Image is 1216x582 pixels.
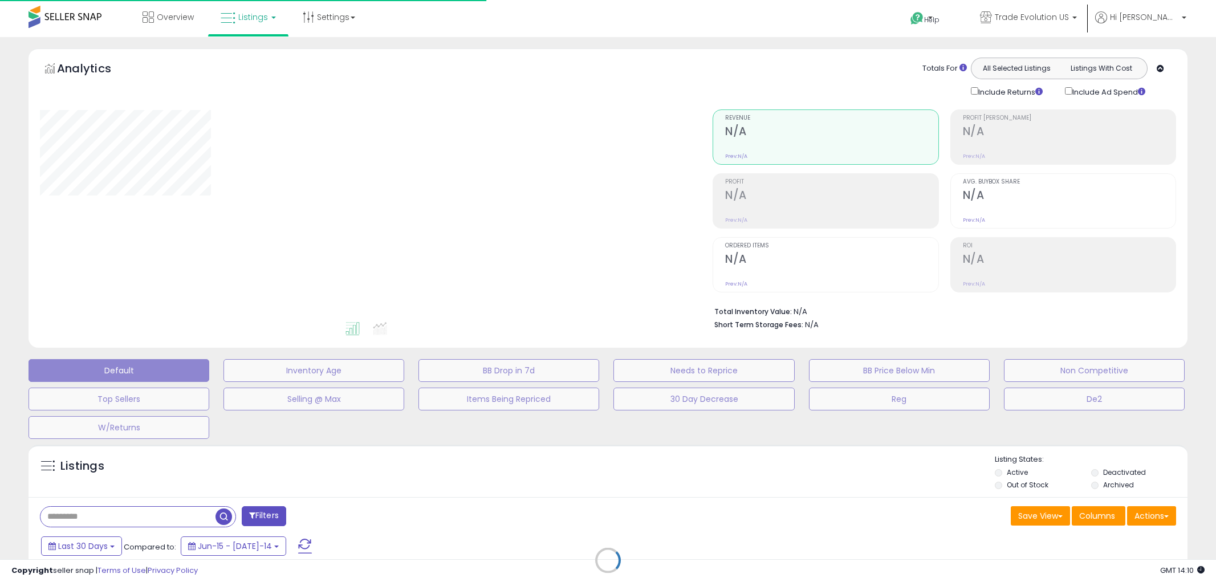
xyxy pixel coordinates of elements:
[157,11,194,23] span: Overview
[963,189,1176,204] h2: N/A
[725,217,747,223] small: Prev: N/A
[725,243,938,249] span: Ordered Items
[725,280,747,287] small: Prev: N/A
[29,388,209,410] button: Top Sellers
[418,359,599,382] button: BB Drop in 7d
[963,253,1176,268] h2: N/A
[974,61,1059,76] button: All Selected Listings
[1056,85,1164,98] div: Include Ad Spend
[963,153,985,160] small: Prev: N/A
[963,217,985,223] small: Prev: N/A
[1004,359,1185,382] button: Non Competitive
[238,11,268,23] span: Listings
[995,11,1069,23] span: Trade Evolution US
[809,388,990,410] button: Reg
[901,3,962,37] a: Help
[963,115,1176,121] span: Profit [PERSON_NAME]
[805,319,819,330] span: N/A
[963,243,1176,249] span: ROI
[29,359,209,382] button: Default
[725,179,938,185] span: Profit
[29,416,209,439] button: W/Returns
[418,388,599,410] button: Items Being Repriced
[725,115,938,121] span: Revenue
[223,359,404,382] button: Inventory Age
[922,63,967,74] div: Totals For
[725,189,938,204] h2: N/A
[11,565,198,576] div: seller snap | |
[613,359,794,382] button: Needs to Reprice
[1059,61,1144,76] button: Listings With Cost
[714,320,803,329] b: Short Term Storage Fees:
[963,280,985,287] small: Prev: N/A
[725,253,938,268] h2: N/A
[1004,388,1185,410] button: De2
[11,565,53,576] strong: Copyright
[910,11,924,26] i: Get Help
[725,153,747,160] small: Prev: N/A
[1110,11,1178,23] span: Hi [PERSON_NAME]
[714,307,792,316] b: Total Inventory Value:
[809,359,990,382] button: BB Price Below Min
[963,125,1176,140] h2: N/A
[1095,11,1186,37] a: Hi [PERSON_NAME]
[613,388,794,410] button: 30 Day Decrease
[57,60,133,79] h5: Analytics
[962,85,1056,98] div: Include Returns
[725,125,938,140] h2: N/A
[924,15,940,25] span: Help
[223,388,404,410] button: Selling @ Max
[714,304,1168,318] li: N/A
[963,179,1176,185] span: Avg. Buybox Share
